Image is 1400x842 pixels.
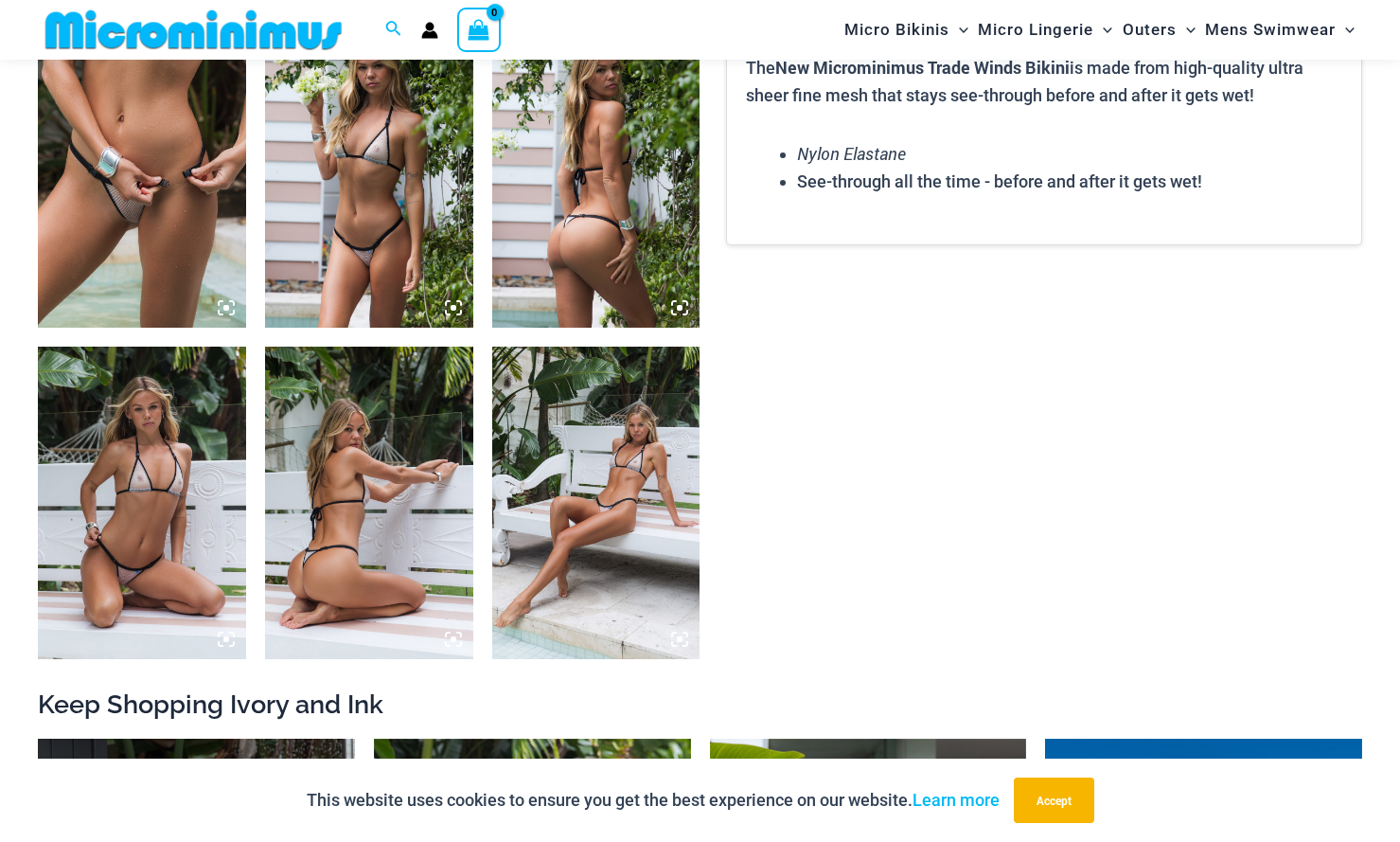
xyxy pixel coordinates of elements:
[457,8,501,51] a: View Shopping Cart, empty
[1177,6,1196,54] span: Menu Toggle
[797,168,1342,196] li: See-through all the time - before and after it gets wet!
[1336,6,1355,54] span: Menu Toggle
[265,347,473,659] img: Trade Winds Ivory/Ink 317 Top 469 Thong
[913,790,1000,810] a: Learn more
[844,6,949,54] span: Micro Bikinis
[307,786,1000,815] p: This website uses cookies to ensure you get the best experience on our website.
[1200,6,1359,54] a: Mens SwimwearMenu ToggleMenu Toggle
[837,3,1362,57] nav: Site Navigation
[1014,778,1094,823] button: Accept
[1205,6,1336,54] span: Mens Swimwear
[797,142,906,165] em: Nylon Elastane
[746,54,1342,110] p: The is made from high-quality ultra sheer fine mesh that stays see-through before and after it ge...
[973,6,1117,54] a: Micro LingerieMenu ToggleMenu Toggle
[38,9,349,51] img: MM SHOP LOGO FLAT
[265,15,473,328] img: Trade Winds Ivory/Ink 317 Top 469 Thong
[38,688,1362,721] h2: Keep Shopping Ivory and Ink
[1093,6,1112,54] span: Menu Toggle
[421,22,438,39] a: Account icon link
[1118,6,1200,54] a: OutersMenu ToggleMenu Toggle
[38,347,246,659] img: Trade Winds Ivory/Ink 317 Top 469 Thong
[492,15,700,328] img: Trade Winds Ivory/Ink 317 Top 469 Thong
[840,6,973,54] a: Micro BikinisMenu ToggleMenu Toggle
[38,15,246,328] img: Trade Winds Ivory/Ink 469 Thong
[1123,6,1177,54] span: Outers
[775,56,1070,79] b: New Microminimus Trade Winds Bikini
[978,6,1093,54] span: Micro Lingerie
[492,347,700,659] img: Trade Winds Ivory/Ink 317 Top 469 Thong
[385,18,402,42] a: Search icon link
[949,6,968,54] span: Menu Toggle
